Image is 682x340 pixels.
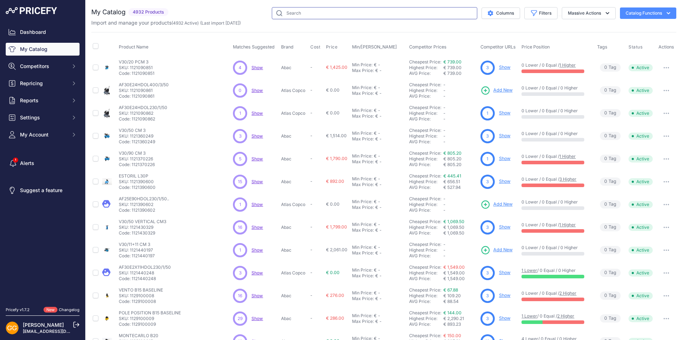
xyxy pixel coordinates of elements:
[6,184,80,197] a: Suggest a feature
[628,133,653,140] span: Active
[374,244,377,250] div: €
[409,139,443,145] div: AVG Price:
[281,110,307,116] p: Atlas Copco
[443,162,478,168] div: € 805.20
[326,156,347,161] span: € 1,790.00
[352,108,372,113] div: Min Price:
[480,44,516,50] span: Competitor URLs
[119,179,156,185] p: SKU: 1121390600
[521,85,590,91] p: 0 Lower / 0 Equal / 0 Higher
[409,59,441,65] a: Cheapest Price:
[521,154,590,159] p: 0 Lower / 0 Equal /
[443,105,446,110] span: -
[443,71,478,76] div: € 739.00
[600,246,621,254] span: Tag
[119,156,155,162] p: SKU: 1121370226
[521,268,537,273] a: 1 Lower
[521,245,590,251] p: 0 Lower / 0 Equal / 0 Higher
[251,225,263,230] span: Show
[326,44,339,50] button: Price
[604,224,607,231] span: 0
[375,68,378,73] div: €
[377,222,380,227] div: -
[443,82,446,87] span: -
[375,205,378,210] div: €
[480,86,513,96] a: Add New
[352,130,372,136] div: Min Price:
[443,156,462,161] span: € 805.20
[59,307,80,312] a: Changelog
[233,44,275,50] span: Matches Suggested
[524,7,558,19] button: Filters
[352,182,374,187] div: Max Price:
[486,224,489,231] span: 3
[119,173,156,179] p: ESTORIL L30P
[409,71,443,76] div: AVG Price:
[251,88,263,93] a: Show
[443,128,446,133] span: -
[352,199,372,205] div: Min Price:
[628,64,653,71] span: Active
[352,68,374,73] div: Max Price:
[443,264,465,270] a: € 1,549.00
[628,178,653,185] span: Active
[6,26,80,298] nav: Sidebar
[352,113,374,119] div: Max Price:
[620,7,676,19] button: Catalog Functions
[119,71,154,76] p: Code: 1121090851
[499,156,510,161] a: Show
[251,293,263,298] span: Show
[409,207,443,213] div: AVG Price:
[352,244,372,250] div: Min Price:
[6,128,80,141] button: My Account
[409,156,443,162] div: Highest Price:
[443,179,460,184] span: € 656.51
[493,87,513,94] span: Add New
[499,179,510,184] a: Show
[326,44,338,50] span: Price
[604,64,607,71] span: 0
[443,93,446,99] span: -
[310,44,320,50] span: Cost
[119,44,148,50] span: Product Name
[378,113,382,119] div: -
[310,201,312,207] span: -
[281,156,307,162] p: Abac
[119,128,155,133] p: V30/50 CM 3
[486,179,489,185] span: 3
[6,7,57,14] img: Pricefy Logo
[200,20,241,26] span: (Last import [DATE])
[377,199,380,205] div: -
[628,224,653,231] span: Active
[604,110,607,117] span: 0
[251,247,263,253] a: Show
[119,225,166,230] p: SKU: 1121430329
[375,91,378,96] div: €
[480,245,513,255] a: Add New
[251,316,263,321] a: Show
[521,44,550,50] span: Price Position
[91,7,126,17] h2: My Catalog
[604,87,607,94] span: 0
[597,44,607,50] span: Tags
[604,247,607,253] span: 0
[119,110,167,116] p: SKU: 1121090862
[378,91,382,96] div: -
[251,65,263,70] a: Show
[326,179,344,184] span: € 892.00
[326,201,340,207] span: € 0.00
[559,176,576,182] a: 3 Higher
[378,159,382,165] div: -
[326,133,347,138] span: € 1,514.00
[272,7,477,19] input: Search
[409,333,441,338] a: Cheapest Price:
[239,156,241,162] span: 5
[409,173,441,179] a: Cheapest Price:
[6,94,80,107] button: Reports
[20,131,67,138] span: My Account
[251,156,263,161] span: Show
[6,77,80,90] button: Repricing
[374,222,377,227] div: €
